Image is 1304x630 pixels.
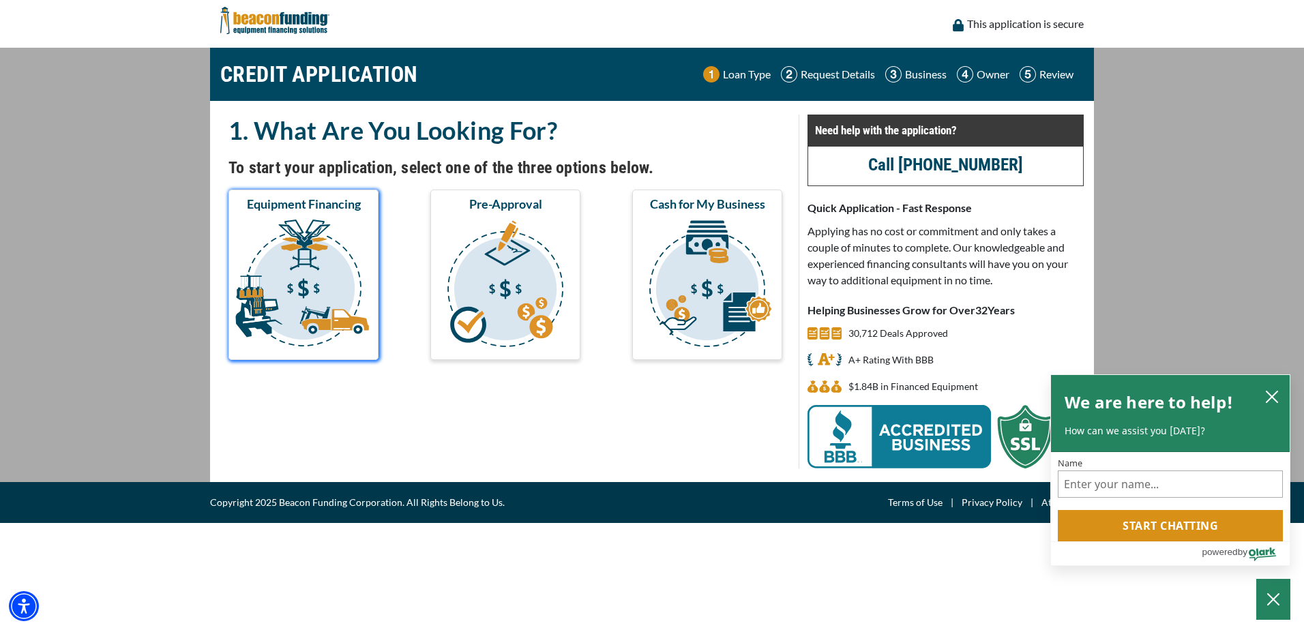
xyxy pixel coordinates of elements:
[868,155,1023,175] a: call (847) 897-1771
[962,494,1022,511] a: Privacy Policy
[1202,543,1237,560] span: powered
[703,66,720,82] img: Step 1
[469,196,542,212] span: Pre-Approval
[943,494,962,511] span: |
[1022,494,1041,511] span: |
[247,196,361,212] span: Equipment Financing
[650,196,765,212] span: Cash for My Business
[1039,66,1073,82] p: Review
[220,55,418,94] h1: CREDIT APPLICATION
[807,200,1084,216] p: Quick Application - Fast Response
[1065,424,1276,438] p: How can we assist you [DATE]?
[781,66,797,82] img: Step 2
[848,325,948,342] p: 30,712 Deals Approved
[433,217,578,354] img: Pre-Approval
[848,352,934,368] p: A+ Rating With BBB
[967,16,1084,32] p: This application is secure
[905,66,947,82] p: Business
[953,19,964,31] img: lock icon to convery security
[1256,579,1290,620] button: Close Chatbox
[807,223,1084,288] p: Applying has no cost or commitment and only takes a couple of minutes to complete. Our knowledgea...
[1065,389,1233,416] h2: We are here to help!
[228,190,379,360] button: Equipment Financing
[723,66,771,82] p: Loan Type
[632,190,782,360] button: Cash for My Business
[1261,387,1283,406] button: close chatbox
[1041,494,1094,511] a: Attributions
[957,66,973,82] img: Step 4
[975,303,988,316] span: 32
[1050,374,1290,567] div: olark chatbox
[1058,510,1283,541] button: Start chatting
[635,217,780,354] img: Cash for My Business
[848,378,978,395] p: $1,836,409,220 in Financed Equipment
[9,591,39,621] div: Accessibility Menu
[977,66,1009,82] p: Owner
[1058,459,1283,468] label: Name
[1058,470,1283,498] input: Name
[815,122,1076,138] p: Need help with the application?
[807,405,1053,468] img: BBB Acredited Business and SSL Protection
[228,115,782,146] h2: 1. What Are You Looking For?
[430,190,580,360] button: Pre-Approval
[1238,543,1247,560] span: by
[1020,66,1036,82] img: Step 5
[801,66,875,82] p: Request Details
[807,302,1084,318] p: Helping Businesses Grow for Over Years
[210,494,505,511] span: Copyright 2025 Beacon Funding Corporation. All Rights Belong to Us.
[888,494,943,511] a: Terms of Use
[1202,542,1290,565] a: Powered by Olark
[228,156,782,179] h4: To start your application, select one of the three options below.
[885,66,902,82] img: Step 3
[231,217,376,354] img: Equipment Financing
